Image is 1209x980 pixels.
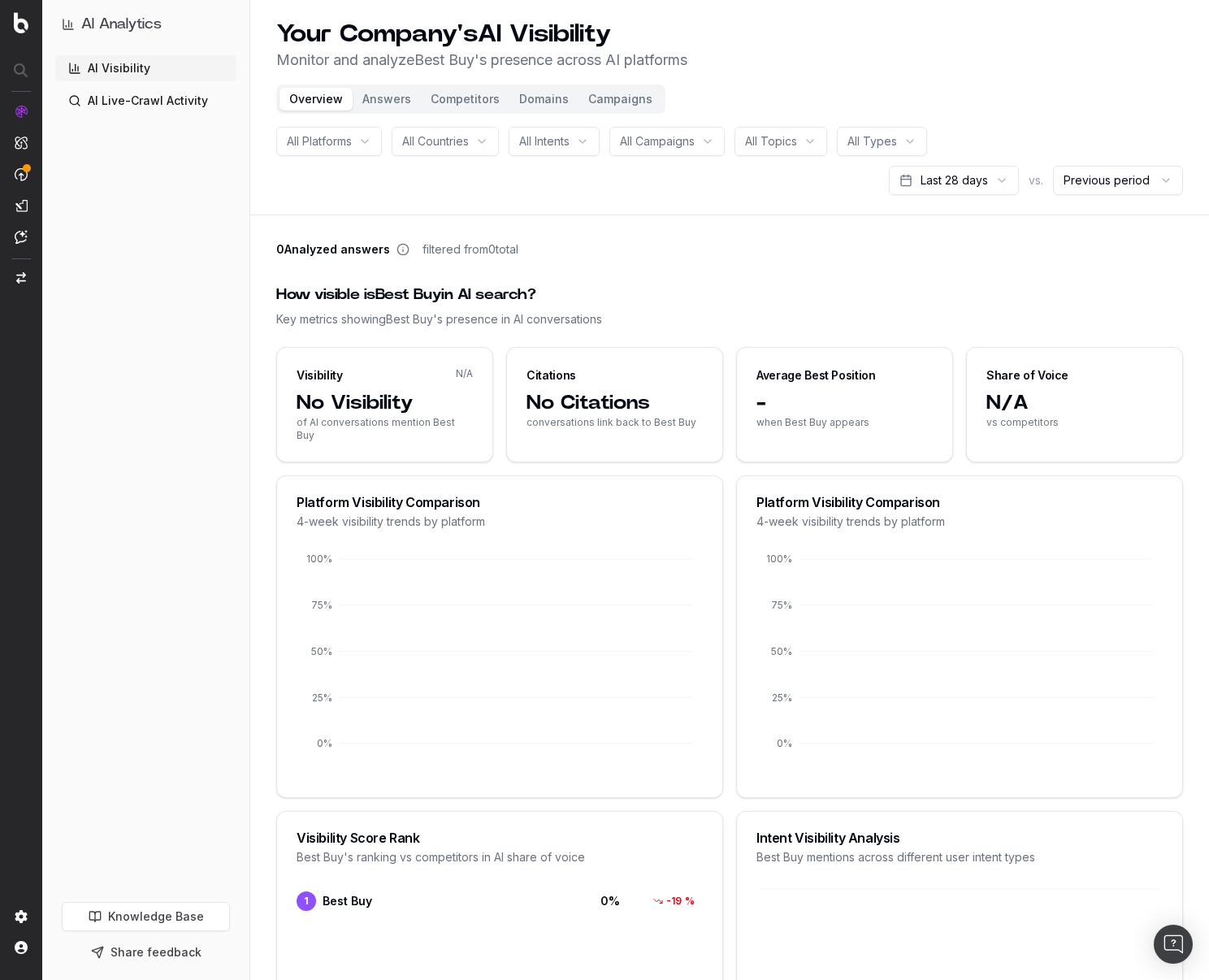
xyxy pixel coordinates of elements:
span: No Citations [526,390,703,416]
a: AI Live-Crawl Activity [55,88,236,114]
div: Best Buy mentions across different user intent types [756,849,1163,865]
span: N/A [456,367,473,380]
span: vs. [1029,172,1043,189]
span: All Intents [519,133,570,150]
tspan: 50% [771,645,792,657]
a: AI Visibility [55,55,236,81]
div: Intent Visibility Analysis [756,831,1163,844]
tspan: 50% [311,645,332,657]
img: Analytics [15,105,28,118]
button: AI Analytics [62,13,230,36]
div: Platform Visibility Comparison [297,496,703,509]
div: Citations [526,367,576,384]
img: Botify logo [14,12,28,33]
tspan: 100% [306,553,332,565]
span: 0 Analyzed answers [276,241,390,258]
img: My account [15,941,28,954]
div: Best Buy 's ranking vs competitors in AI share of voice [297,849,703,865]
img: Switch project [16,272,26,284]
span: Best Buy [323,893,372,909]
span: All Topics [745,133,797,150]
span: 0 % [555,893,620,909]
div: Visibility Score Rank [297,831,703,844]
div: 4-week visibility trends by platform [756,514,1163,530]
span: filtered from 0 total [422,241,518,258]
div: Open Intercom Messenger [1154,925,1193,964]
div: Platform Visibility Comparison [756,496,1163,509]
p: Monitor and analyze Best Buy 's presence across AI platforms [276,49,687,72]
span: of AI conversations mention Best Buy [297,416,473,442]
button: Share feedback [62,938,230,967]
img: Studio [15,199,28,212]
span: All Platforms [287,133,352,150]
button: Overview [279,88,353,111]
img: Assist [15,230,28,244]
div: Key metrics showing Best Buy 's presence in AI conversations [276,311,1183,327]
span: All Countries [402,133,469,150]
span: No Visibility [297,390,473,416]
h1: AI Analytics [81,13,162,36]
span: 1 [297,891,316,911]
span: All Campaigns [620,133,695,150]
div: -19 [645,893,703,909]
span: when Best Buy appears [756,416,933,429]
span: vs competitors [986,416,1163,429]
div: Average Best Position [756,367,876,384]
span: N/A [986,390,1163,416]
button: Competitors [421,88,509,111]
img: Activation [15,167,28,181]
div: How visible is Best Buy in AI search? [276,284,1183,306]
button: Domains [509,88,578,111]
tspan: 25% [312,692,332,704]
img: Intelligence [15,136,28,150]
button: Answers [353,88,421,111]
h1: Your Company's AI Visibility [276,20,687,49]
tspan: 25% [772,692,792,704]
tspan: 100% [766,553,792,565]
span: conversations link back to Best Buy [526,416,703,429]
a: Knowledge Base [62,902,230,931]
tspan: 0% [317,737,332,749]
span: - [756,390,933,416]
span: % [685,895,695,908]
tspan: 75% [771,599,792,611]
img: Setting [15,910,28,923]
tspan: 0% [777,737,792,749]
div: Visibility [297,367,343,384]
div: Share of Voice [986,367,1068,384]
div: 4-week visibility trends by platform [297,514,703,530]
button: Campaigns [578,88,662,111]
tspan: 75% [311,599,332,611]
